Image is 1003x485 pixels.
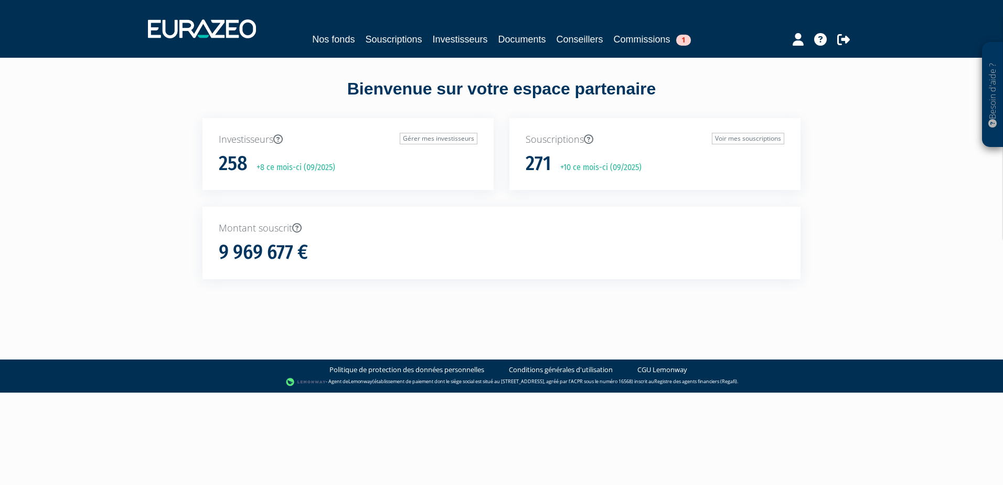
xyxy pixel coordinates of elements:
[498,32,546,47] a: Documents
[987,48,999,142] p: Besoin d'aide ?
[557,32,603,47] a: Conseillers
[365,32,422,47] a: Souscriptions
[10,377,993,387] div: - Agent de (établissement de paiement dont le siège social est situé au [STREET_ADDRESS], agréé p...
[676,35,691,46] span: 1
[329,365,484,375] a: Politique de protection des données personnelles
[249,162,335,174] p: +8 ce mois-ci (09/2025)
[637,365,687,375] a: CGU Lemonway
[432,32,487,47] a: Investisseurs
[526,153,551,175] h1: 271
[219,241,308,263] h1: 9 969 677 €
[526,133,784,146] p: Souscriptions
[400,133,477,144] a: Gérer mes investisseurs
[219,133,477,146] p: Investisseurs
[312,32,355,47] a: Nos fonds
[219,222,784,235] p: Montant souscrit
[509,365,613,375] a: Conditions générales d'utilisation
[148,19,256,38] img: 1732889491-logotype_eurazeo_blanc_rvb.png
[219,153,248,175] h1: 258
[614,32,691,47] a: Commissions1
[348,378,372,385] a: Lemonway
[553,162,642,174] p: +10 ce mois-ci (09/2025)
[654,378,737,385] a: Registre des agents financiers (Regafi)
[286,377,326,387] img: logo-lemonway.png
[712,133,784,144] a: Voir mes souscriptions
[195,77,808,118] div: Bienvenue sur votre espace partenaire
